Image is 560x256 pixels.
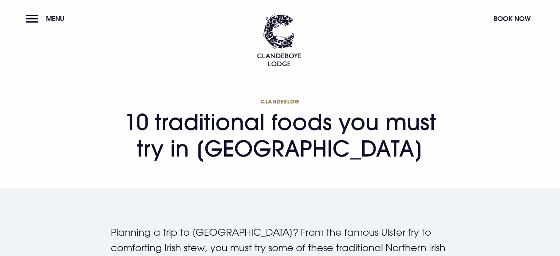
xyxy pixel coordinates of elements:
[46,14,64,23] span: Menu
[26,11,68,27] button: Menu
[257,14,301,66] img: Clandeboye Lodge
[111,98,450,105] span: Clandeblog
[490,11,534,27] button: Book Now
[111,98,450,162] h1: 10 traditional foods you must try in [GEOGRAPHIC_DATA]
